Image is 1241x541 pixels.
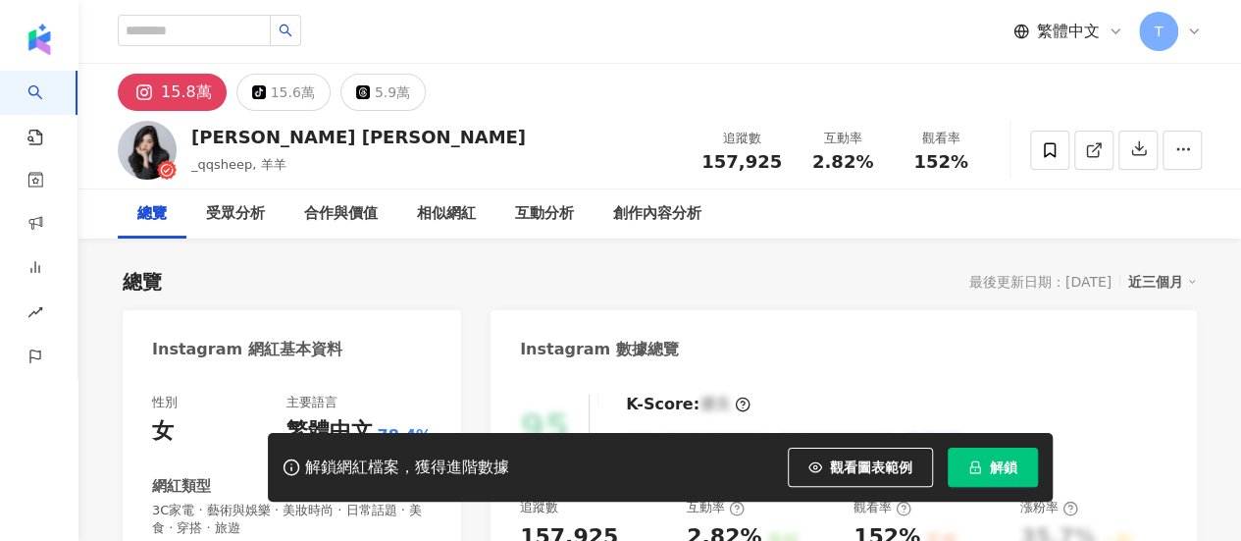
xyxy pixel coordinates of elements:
[161,79,212,106] div: 15.8萬
[191,157,286,172] span: _qqsheep, 羊羊
[152,416,174,447] div: 女
[788,448,933,487] button: 觀看圖表範例
[904,129,978,148] div: 觀看率
[613,202,701,226] div: 創作內容分析
[520,499,558,516] div: 追蹤數
[27,293,43,337] span: rise
[377,425,432,447] span: 78.4%
[27,71,67,147] a: search
[123,268,162,296] div: 總覽
[118,121,177,180] img: KOL Avatar
[206,202,265,226] div: 受眾分析
[152,502,432,537] span: 3C家電 · 藝術與娛樂 · 美妝時尚 · 日常話題 · 美食 · 穿搭 · 旅遊
[236,74,331,111] button: 15.6萬
[515,202,574,226] div: 互動分析
[687,499,745,516] div: 互動率
[969,274,1112,290] div: 最後更新日期：[DATE]
[701,151,782,172] span: 157,925
[279,24,292,37] span: search
[285,394,336,411] div: 主要語言
[1128,269,1197,295] div: 近三個月
[152,339,342,360] div: Instagram 網紅基本資料
[271,79,315,106] div: 15.6萬
[417,202,476,226] div: 相似網紅
[520,339,679,360] div: Instagram 數據總覽
[340,74,426,111] button: 5.9萬
[304,202,378,226] div: 合作與價值
[812,152,873,172] span: 2.82%
[968,460,982,474] span: lock
[913,152,968,172] span: 152%
[1155,21,1163,42] span: T
[948,448,1038,487] button: 解鎖
[1020,499,1078,516] div: 漲粉率
[305,458,509,478] div: 解鎖網紅檔案，獲得進階數據
[1037,21,1100,42] span: 繁體中文
[805,129,880,148] div: 互動率
[24,24,55,55] img: logo icon
[701,129,782,148] div: 追蹤數
[626,394,750,415] div: K-Score :
[375,79,410,106] div: 5.9萬
[990,460,1017,475] span: 解鎖
[137,202,167,226] div: 總覽
[285,416,372,447] div: 繁體中文
[853,499,911,516] div: 觀看率
[830,460,912,475] span: 觀看圖表範例
[118,74,227,111] button: 15.8萬
[152,394,178,411] div: 性別
[191,125,526,149] div: [PERSON_NAME] [PERSON_NAME]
